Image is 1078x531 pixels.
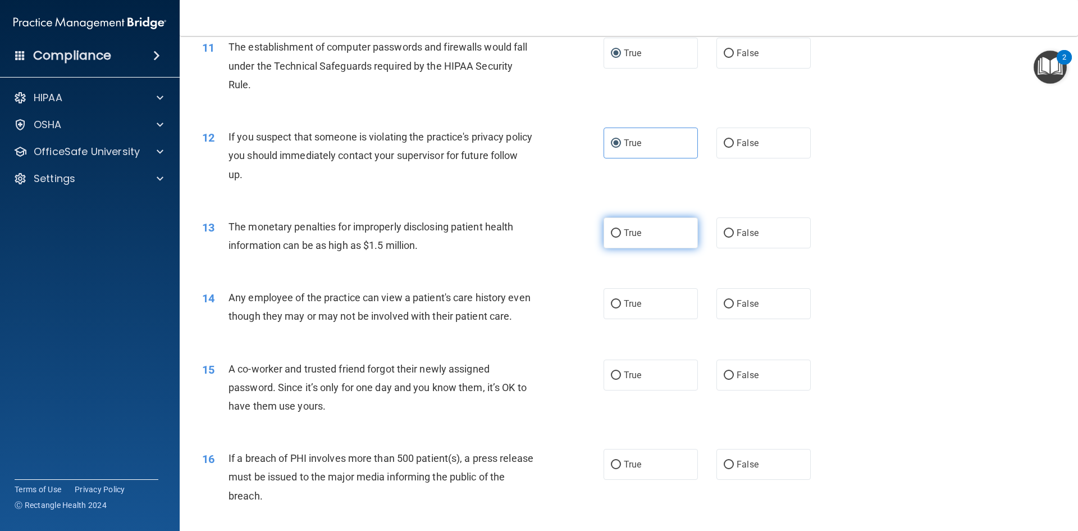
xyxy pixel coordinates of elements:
[611,300,621,308] input: True
[624,459,641,470] span: True
[724,229,734,238] input: False
[229,221,513,251] span: The monetary penalties for improperly disclosing patient health information can be as high as $1....
[737,459,759,470] span: False
[229,131,532,180] span: If you suspect that someone is violating the practice's privacy policy you should immediately con...
[202,41,214,55] span: 11
[624,228,641,238] span: True
[611,229,621,238] input: True
[724,49,734,58] input: False
[34,118,62,131] p: OSHA
[611,139,621,148] input: True
[611,461,621,469] input: True
[737,370,759,380] span: False
[624,298,641,309] span: True
[229,292,531,322] span: Any employee of the practice can view a patient's care history even though they may or may not be...
[724,139,734,148] input: False
[13,91,163,105] a: HIPAA
[202,221,214,234] span: 13
[737,228,759,238] span: False
[15,500,107,511] span: Ⓒ Rectangle Health 2024
[724,371,734,380] input: False
[75,484,125,495] a: Privacy Policy
[624,48,641,58] span: True
[33,48,111,63] h4: Compliance
[13,145,163,158] a: OfficeSafe University
[229,41,527,90] span: The establishment of computer passwords and firewalls would fall under the Technical Safeguards r...
[202,131,214,144] span: 12
[724,461,734,469] input: False
[1062,57,1066,72] div: 2
[34,145,140,158] p: OfficeSafe University
[229,363,527,412] span: A co-worker and trusted friend forgot their newly assigned password. Since it’s only for one day ...
[724,300,734,308] input: False
[202,452,214,466] span: 16
[13,118,163,131] a: OSHA
[611,371,621,380] input: True
[737,138,759,148] span: False
[229,452,533,501] span: If a breach of PHI involves more than 500 patient(s), a press release must be issued to the major...
[34,172,75,185] p: Settings
[611,49,621,58] input: True
[202,292,214,305] span: 14
[624,138,641,148] span: True
[737,298,759,309] span: False
[13,172,163,185] a: Settings
[202,363,214,376] span: 15
[34,91,62,105] p: HIPAA
[737,48,759,58] span: False
[15,484,61,495] a: Terms of Use
[624,370,641,380] span: True
[1034,51,1067,84] button: Open Resource Center, 2 new notifications
[13,12,166,34] img: PMB logo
